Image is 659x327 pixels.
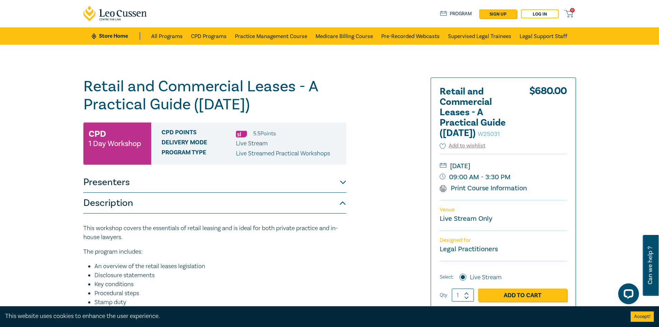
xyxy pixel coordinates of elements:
a: Live Stream Only [440,214,492,223]
li: 5.5 Point s [253,129,276,138]
a: Store Home [92,32,140,40]
a: Medicare Billing Course [315,27,373,45]
a: Add to Cart [478,289,567,302]
p: Designed for [440,237,567,244]
span: Can we help ? [647,239,653,292]
h1: Retail and Commercial Leases - A Practical Guide ([DATE]) [83,78,346,113]
span: Delivery Mode [162,139,236,148]
span: CPD Points [162,129,236,138]
p: Venue [440,207,567,213]
label: Live Stream [470,273,502,282]
a: Print Course Information [440,184,527,193]
p: Live Streamed Practical Workshops [236,149,330,158]
label: Qty [440,291,447,299]
a: Program [440,10,472,18]
small: [DATE] [440,161,567,172]
a: CPD Programs [191,27,227,45]
a: Supervised Legal Trainees [448,27,511,45]
p: The program includes: [83,247,346,256]
li: Disclosure statements [94,271,346,280]
span: Select: [440,273,454,281]
iframe: LiveChat chat widget [613,281,642,310]
button: Description [83,193,346,214]
span: Live Stream [236,139,268,147]
li: Stamp duty [94,298,346,307]
button: Presenters [83,172,346,193]
small: Legal Practitioners [440,245,498,254]
li: An overview of the retail leases legislation [94,262,346,271]
a: sign up [479,9,517,18]
h3: CPD [89,128,106,140]
h2: Retail and Commercial Leases - A Practical Guide ([DATE]) [440,87,516,138]
button: Accept cookies [631,311,654,322]
div: $ 680.00 [529,87,567,142]
small: 1 Day Workshop [89,140,141,147]
a: Log in [521,9,559,18]
a: Legal Support Staff [520,27,567,45]
p: This workshop covers the essentials of retail leasing and is ideal for both private practice and ... [83,224,346,242]
span: Program type [162,149,236,158]
li: Key conditions [94,280,346,289]
div: This website uses cookies to enhance the user experience. [5,312,620,321]
span: 0 [570,8,575,12]
button: Add to wishlist [440,142,486,150]
small: W25031 [478,130,500,138]
img: Substantive Law [236,131,247,137]
li: Procedural steps [94,289,346,298]
a: All Programs [151,27,183,45]
small: 09:00 AM - 3:30 PM [440,172,567,183]
a: Practice Management Course [235,27,307,45]
input: 1 [452,289,474,302]
a: Pre-Recorded Webcasts [381,27,440,45]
